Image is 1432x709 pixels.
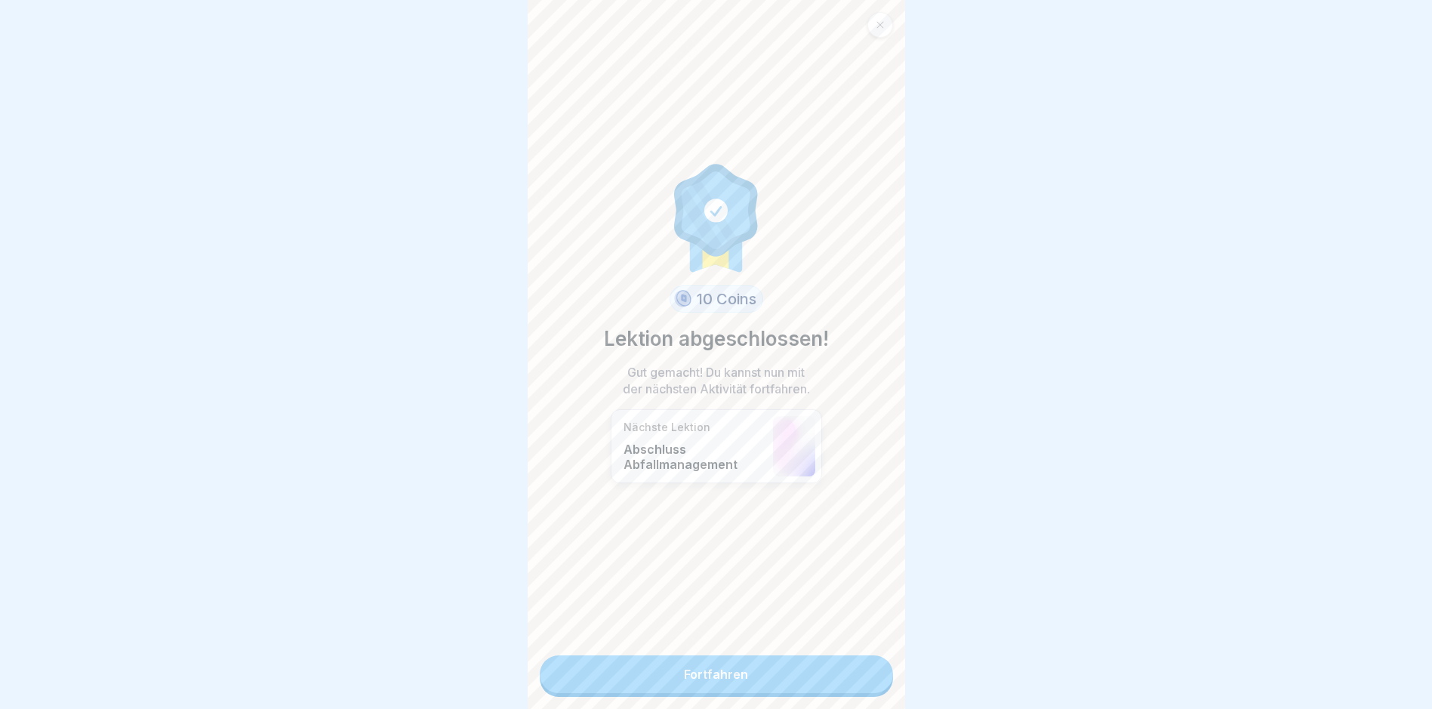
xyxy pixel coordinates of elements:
img: coin.svg [672,288,694,310]
a: Fortfahren [540,655,893,693]
p: Gut gemacht! Du kannst nun mit der nächsten Aktivität fortfahren. [618,364,815,397]
p: Lektion abgeschlossen! [604,325,829,353]
img: completion.svg [666,160,767,273]
p: Abschluss Abfallmanagement [624,442,765,472]
p: Nächste Lektion [624,421,765,434]
div: 10 Coins [670,285,763,313]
